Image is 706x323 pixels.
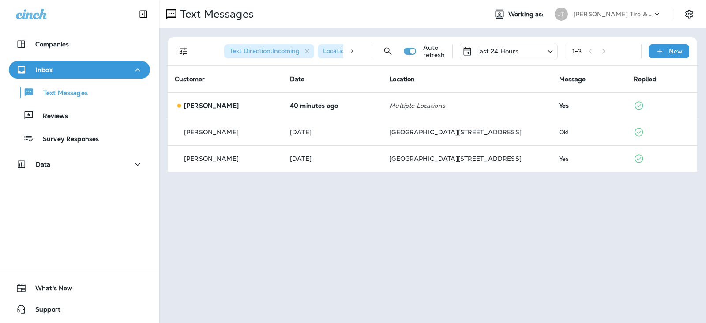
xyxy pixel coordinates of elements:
[681,6,697,22] button: Settings
[389,102,545,109] p: Multiple Locations
[9,83,150,102] button: Text Messages
[184,102,239,109] p: [PERSON_NAME]
[229,47,300,55] span: Text Direction : Incoming
[9,300,150,318] button: Support
[572,48,582,55] div: 1 - 3
[559,129,620,136] div: Ok!
[36,66,53,73] p: Inbox
[379,42,397,60] button: Search Messages
[9,279,150,297] button: What's New
[9,156,150,173] button: Data
[131,5,156,23] button: Collapse Sidebar
[34,89,88,98] p: Text Messages
[508,11,546,18] span: Working as:
[184,155,239,162] p: [PERSON_NAME]
[26,306,60,316] span: Support
[555,8,568,21] div: JT
[290,155,375,162] p: Sep 30, 2025 09:04 AM
[184,129,239,136] p: [PERSON_NAME]
[34,135,99,144] p: Survey Responses
[176,8,254,21] p: Text Messages
[573,11,653,18] p: [PERSON_NAME] Tire & Auto
[559,75,586,83] span: Message
[35,41,69,48] p: Companies
[389,75,415,83] span: Location
[389,155,522,163] span: [GEOGRAPHIC_DATA][STREET_ADDRESS]
[559,102,620,109] div: Yes
[318,44,477,58] div: Location:[GEOGRAPHIC_DATA][STREET_ADDRESS]
[290,75,305,83] span: Date
[175,75,205,83] span: Customer
[669,48,683,55] p: New
[224,44,314,58] div: Text Direction:Incoming
[423,44,445,58] p: Auto refresh
[9,106,150,125] button: Reviews
[36,161,51,168] p: Data
[476,48,519,55] p: Last 24 Hours
[634,75,657,83] span: Replied
[9,61,150,79] button: Inbox
[290,102,375,109] p: Oct 1, 2025 04:29 PM
[26,285,72,295] span: What's New
[175,42,192,60] button: Filters
[389,128,522,136] span: [GEOGRAPHIC_DATA][STREET_ADDRESS]
[559,155,620,162] div: Yes
[34,112,68,121] p: Reviews
[9,35,150,53] button: Companies
[9,129,150,148] button: Survey Responses
[290,129,375,136] p: Sep 30, 2025 10:08 AM
[323,47,480,55] span: Location : [GEOGRAPHIC_DATA][STREET_ADDRESS]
